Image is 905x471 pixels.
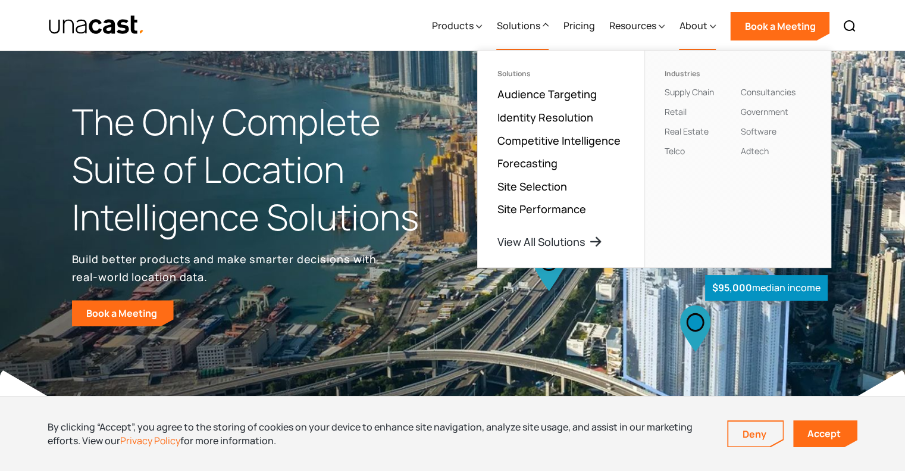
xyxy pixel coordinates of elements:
a: View All Solutions [497,235,603,249]
div: Resources [609,2,665,51]
a: Pricing [563,2,594,51]
a: home [48,15,145,36]
p: Build better products and make smarter decisions with real-world location data. [72,250,381,286]
a: Deny [728,422,783,447]
a: Audience Targeting [497,87,596,101]
div: Resources [609,18,656,33]
div: Products [431,2,482,51]
nav: Solutions [477,50,831,268]
a: Accept [793,420,857,447]
a: Real Estate [664,126,708,137]
div: median income [705,275,828,301]
div: Solutions [497,70,625,78]
a: Retail [664,106,686,117]
div: About [679,2,716,51]
div: Products [431,18,473,33]
a: Consultancies [740,86,795,98]
div: By clicking “Accept”, you agree to the storing of cookies on your device to enhance site navigati... [48,420,709,447]
a: Adtech [740,145,768,157]
img: Search icon [843,19,857,33]
div: About [679,18,707,33]
a: Software [740,126,776,137]
a: Identity Resolution [497,110,593,124]
a: Site Selection [497,179,566,194]
a: Site Performance [497,202,585,216]
div: Solutions [496,2,549,51]
a: Book a Meeting [730,12,829,40]
a: Competitive Intelligence [497,133,620,148]
strong: $95,000 [712,281,752,294]
a: Supply Chain [664,86,713,98]
a: Forecasting [497,156,557,170]
h1: The Only Complete Suite of Location Intelligence Solutions [72,98,453,241]
a: Privacy Policy [120,434,180,447]
img: Unacast text logo [48,15,145,36]
div: Industries [664,70,735,78]
a: Government [740,106,788,117]
a: Book a Meeting [72,300,174,326]
a: Telco [664,145,684,157]
div: Solutions [496,18,540,33]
